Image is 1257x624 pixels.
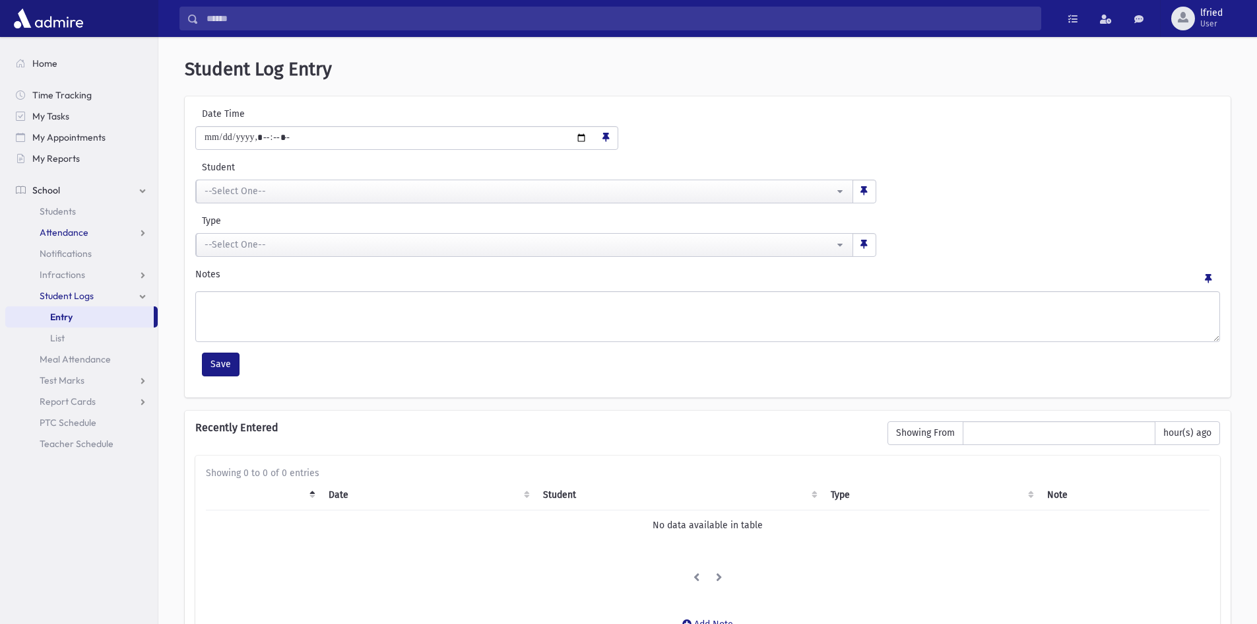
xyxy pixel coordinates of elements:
[40,353,111,365] span: Meal Attendance
[40,205,76,217] span: Students
[5,264,158,285] a: Infractions
[5,180,158,201] a: School
[5,328,158,349] a: List
[40,248,92,260] span: Notifications
[5,53,158,74] a: Home
[40,417,96,429] span: PTC Schedule
[32,184,60,196] span: School
[535,480,823,510] th: Student: activate to sort column ascending
[5,306,154,328] a: Entry
[40,226,88,238] span: Attendance
[50,332,65,344] span: List
[185,58,332,80] span: Student Log Entry
[195,160,649,174] label: Student
[205,184,834,198] div: --Select One--
[5,85,158,106] a: Time Tracking
[32,110,69,122] span: My Tasks
[5,370,158,391] a: Test Marks
[5,201,158,222] a: Students
[5,243,158,264] a: Notifications
[40,396,96,407] span: Report Cards
[40,438,113,450] span: Teacher Schedule
[5,412,158,433] a: PTC Schedule
[1200,8,1223,18] span: lfried
[5,285,158,306] a: Student Logs
[206,510,1209,540] td: No data available in table
[206,466,1209,480] div: Showing 0 to 0 of 0 entries
[40,269,85,281] span: Infractions
[5,222,158,243] a: Attendance
[887,421,963,445] span: Showing From
[5,349,158,370] a: Meal Attendance
[5,106,158,127] a: My Tasks
[5,127,158,148] a: My Appointments
[32,153,80,164] span: My Reports
[32,57,57,69] span: Home
[1039,480,1209,510] th: Note
[196,180,853,203] button: --Select One--
[321,480,535,510] th: Date: activate to sort column ascending
[1200,18,1223,29] span: User
[5,391,158,412] a: Report Cards
[40,374,84,386] span: Test Marks
[196,233,853,257] button: --Select One--
[5,433,158,454] a: Teacher Schedule
[32,131,106,143] span: My Appointments
[195,214,536,228] label: Type
[199,7,1041,30] input: Search
[205,238,834,252] div: --Select One--
[823,480,1039,510] th: Type: activate to sort column ascending
[40,290,94,302] span: Student Logs
[50,311,73,323] span: Entry
[195,267,220,286] label: Notes
[11,5,86,32] img: AdmirePro
[1155,421,1220,445] span: hour(s) ago
[195,421,874,434] h6: Recently Entered
[195,107,371,121] label: Date Time
[202,353,240,376] button: Save
[32,89,92,101] span: Time Tracking
[5,148,158,169] a: My Reports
